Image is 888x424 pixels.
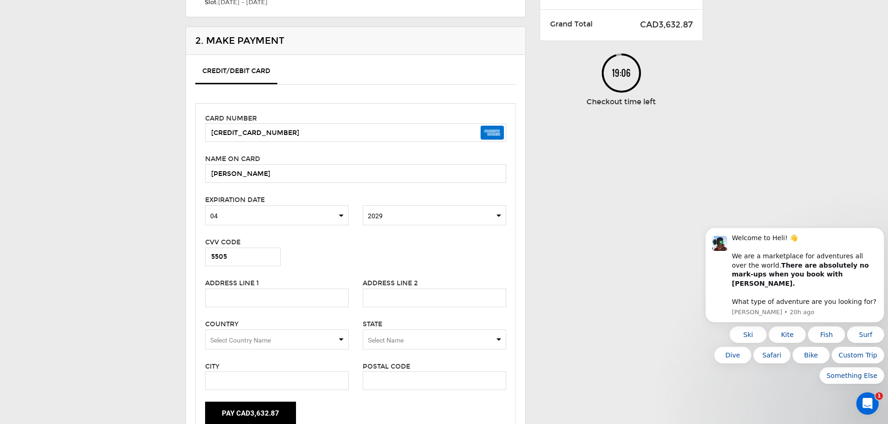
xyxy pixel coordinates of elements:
span: Select Country Name [210,337,271,344]
span: Select box activate [363,330,506,350]
text: 19:06 [612,67,631,79]
label: City [205,362,220,371]
iframe: Intercom notifications message [702,225,888,419]
label: CVV Code [205,238,241,247]
label: Postal Code [363,362,410,371]
label: Expiration Date [205,195,265,205]
span: Select Name [368,337,404,344]
label: Card number [205,114,257,123]
span: CAD3,632.87 [615,19,693,31]
label: State [363,320,382,329]
span: 04 [210,211,344,221]
div: 2. Make Payment [186,27,525,55]
img: american-express-dark.svg [481,126,504,140]
span: 1 [875,392,883,400]
span: Select box activate [205,205,349,225]
label: Name on card [205,155,260,164]
span: Select box activate [363,205,506,225]
label: Address Line 1 [205,279,259,288]
iframe: Intercom live chat [856,392,879,415]
span: Select box activate [205,330,349,350]
label: Address Line 2 [363,279,418,288]
p: Checkout time left [586,97,656,108]
a: Credit/Debit Card [195,62,277,84]
span: 2029 [368,211,501,221]
div: Grand Total [543,19,608,30]
label: Country [205,320,239,329]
